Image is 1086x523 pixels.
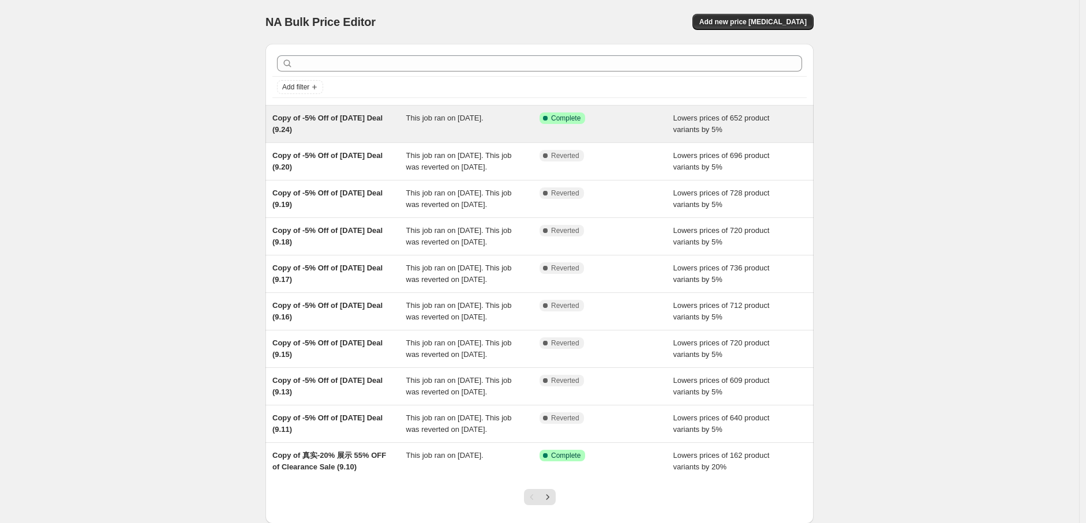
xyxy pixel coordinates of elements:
span: This job ran on [DATE]. This job was reverted on [DATE]. [406,189,512,209]
span: Copy of -5% Off of [DATE] Deal (9.17) [272,264,383,284]
span: This job ran on [DATE]. This job was reverted on [DATE]. [406,151,512,171]
span: This job ran on [DATE]. [406,451,484,460]
span: This job ran on [DATE]. [406,114,484,122]
span: Copy of -5% Off of [DATE] Deal (9.16) [272,301,383,321]
span: This job ran on [DATE]. This job was reverted on [DATE]. [406,226,512,246]
span: Reverted [551,189,579,198]
span: NA Bulk Price Editor [265,16,376,28]
span: Lowers prices of 736 product variants by 5% [673,264,770,284]
span: Lowers prices of 652 product variants by 5% [673,114,770,134]
span: Copy of -5% Off of [DATE] Deal (9.11) [272,413,383,434]
span: Reverted [551,413,579,423]
span: Lowers prices of 609 product variants by 5% [673,376,770,396]
span: Reverted [551,264,579,273]
span: Copy of -5% Off of [DATE] Deal (9.20) [272,151,383,171]
span: Lowers prices of 720 product variants by 5% [673,226,770,246]
span: Reverted [551,151,579,160]
button: Next [540,489,556,505]
button: Add new price [MEDICAL_DATA] [692,14,814,30]
span: Lowers prices of 162 product variants by 20% [673,451,770,471]
span: Copy of -5% Off of [DATE] Deal (9.19) [272,189,383,209]
span: This job ran on [DATE]. This job was reverted on [DATE]. [406,413,512,434]
span: Complete [551,114,581,123]
span: Add filter [282,82,309,92]
span: Copy of -5% Off of [DATE] Deal (9.15) [272,338,383,359]
span: Copy of 真实-20% 展示 55% OFF of Clearance Sale (9.10) [272,451,386,471]
span: Lowers prices of 696 product variants by 5% [673,151,770,171]
span: Reverted [551,301,579,310]
button: Add filter [277,80,323,94]
span: Reverted [551,376,579,385]
span: Lowers prices of 720 product variants by 5% [673,338,770,359]
nav: Pagination [524,489,556,505]
span: Lowers prices of 640 product variants by 5% [673,413,770,434]
span: Add new price [MEDICAL_DATA] [699,17,807,27]
span: This job ran on [DATE]. This job was reverted on [DATE]. [406,264,512,284]
span: Copy of -5% Off of [DATE] Deal (9.13) [272,376,383,396]
span: Copy of -5% Off of [DATE] Deal (9.18) [272,226,383,246]
span: This job ran on [DATE]. This job was reverted on [DATE]. [406,301,512,321]
span: This job ran on [DATE]. This job was reverted on [DATE]. [406,376,512,396]
span: Reverted [551,226,579,235]
span: Lowers prices of 712 product variants by 5% [673,301,770,321]
span: Reverted [551,338,579,348]
span: Complete [551,451,581,460]
span: This job ran on [DATE]. This job was reverted on [DATE]. [406,338,512,359]
span: Copy of -5% Off of [DATE] Deal (9.24) [272,114,383,134]
span: Lowers prices of 728 product variants by 5% [673,189,770,209]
